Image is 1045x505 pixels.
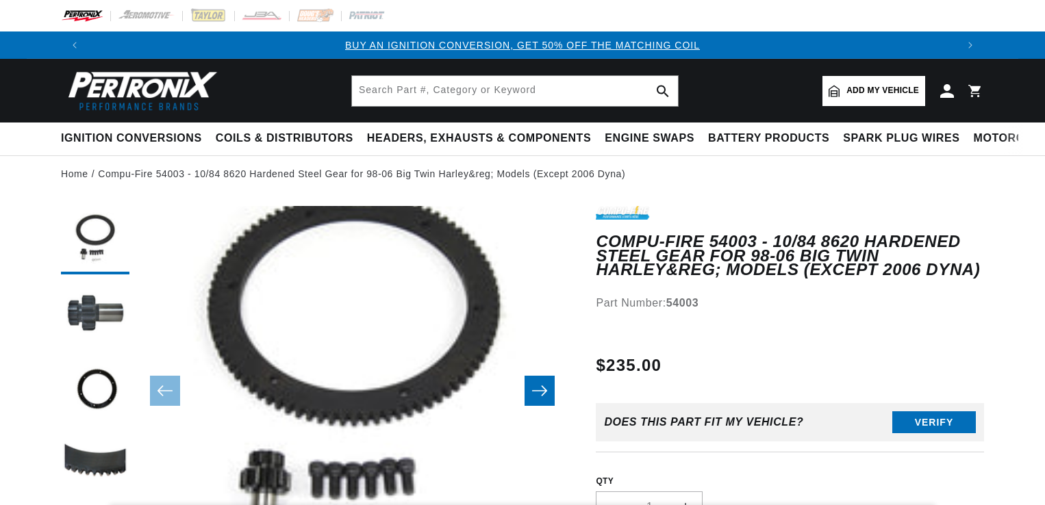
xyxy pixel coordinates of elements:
span: Add my vehicle [846,84,919,97]
summary: Battery Products [701,122,836,155]
span: Engine Swaps [605,131,694,146]
button: search button [648,76,678,106]
button: Load image 4 in gallery view [61,432,129,500]
a: BUY AN IGNITION CONVERSION, GET 50% OFF THE MATCHING COIL [345,40,700,51]
input: Search Part #, Category or Keyword [352,76,678,106]
summary: Spark Plug Wires [836,122,966,155]
div: Does This part fit My vehicle? [604,416,803,428]
h1: Compu-Fire 54003 - 10/84 8620 Hardened Steel Gear for 98-06 Big Twin Harley&reg; Models (Except 2... [596,235,984,276]
button: Translation missing: en.sections.announcements.previous_announcement [61,31,88,59]
nav: breadcrumbs [61,166,984,181]
strong: 54003 [666,297,699,309]
span: Ignition Conversions [61,131,202,146]
a: Add my vehicle [822,76,925,106]
span: $235.00 [596,353,662,378]
div: 1 of 3 [88,38,957,53]
span: Headers, Exhausts & Components [367,131,591,146]
img: Pertronix [61,67,218,114]
label: QTY [596,476,984,487]
a: Home [61,166,88,181]
span: Coils & Distributors [216,131,353,146]
summary: Headers, Exhausts & Components [360,122,598,155]
div: Announcement [88,38,957,53]
slideshow-component: Translation missing: en.sections.announcements.announcement_bar [27,31,1018,59]
span: Battery Products [708,131,829,146]
div: Part Number: [596,294,984,312]
summary: Engine Swaps [598,122,701,155]
button: Load image 2 in gallery view [61,281,129,350]
button: Load image 3 in gallery view [61,357,129,425]
button: Slide right [525,376,555,406]
summary: Coils & Distributors [209,122,360,155]
button: Slide left [150,376,180,406]
a: Compu-Fire 54003 - 10/84 8620 Hardened Steel Gear for 98-06 Big Twin Harley&reg; Models (Except 2... [98,166,625,181]
span: Spark Plug Wires [843,131,959,146]
button: Translation missing: en.sections.announcements.next_announcement [957,31,984,59]
button: Load image 1 in gallery view [61,206,129,274]
button: Verify [892,411,976,433]
summary: Ignition Conversions [61,122,209,155]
